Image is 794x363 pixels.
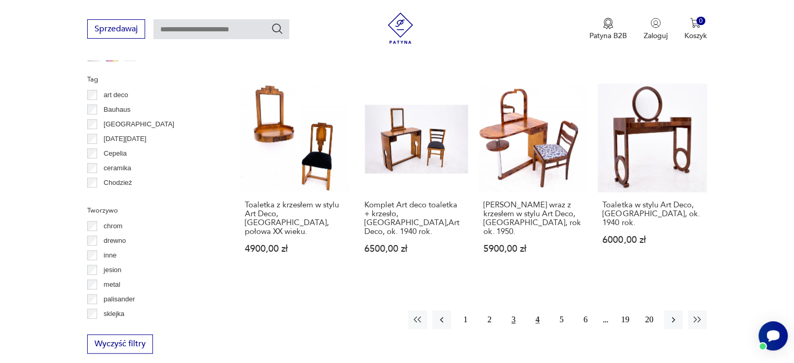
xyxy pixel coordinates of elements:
button: 5 [552,310,571,329]
h3: Toaletka z krzesłem w stylu Art Deco, [GEOGRAPHIC_DATA], połowa XX wieku. [245,201,344,236]
button: 19 [616,310,635,329]
a: Toaletka w stylu Art Deco, Polska, ok. 1940 rok.Toaletka w stylu Art Deco, [GEOGRAPHIC_DATA], ok.... [598,84,706,274]
p: 4900,00 zł [245,244,344,253]
h3: Toaletka w stylu Art Deco, [GEOGRAPHIC_DATA], ok. 1940 rok. [602,201,702,227]
p: 5900,00 zł [483,244,583,253]
button: 20 [640,310,659,329]
p: drewno [104,235,126,247]
p: Chodzież [104,177,132,189]
p: Tag [87,74,215,85]
button: Wyczyść filtry [87,334,153,354]
p: jesion [104,264,122,276]
p: Cepelia [104,148,127,159]
p: Tworzywo [87,205,215,216]
button: 4 [528,310,547,329]
img: Ikona medalu [603,18,613,29]
p: inne [104,250,117,261]
p: sklejka [104,308,125,320]
p: Bauhaus [104,104,131,115]
p: [GEOGRAPHIC_DATA] [104,119,174,130]
button: Zaloguj [644,18,668,41]
p: metal [104,279,121,290]
p: palisander [104,294,135,305]
button: Patyna B2B [589,18,627,41]
p: [DATE][DATE] [104,133,147,145]
p: 6000,00 zł [602,236,702,244]
p: art deco [104,89,128,101]
iframe: Smartsupp widget button [759,321,788,350]
p: chrom [104,220,123,232]
p: Patyna B2B [589,31,627,41]
img: Patyna - sklep z meblami i dekoracjami vintage [385,13,416,44]
button: 0Koszyk [684,18,707,41]
a: Ikona medaluPatyna B2B [589,18,627,41]
button: Sprzedawaj [87,19,145,39]
img: Ikonka użytkownika [650,18,661,28]
h3: Komplet Art deco toaletka + krzesło, [GEOGRAPHIC_DATA],Art Deco, ok. 1940 rok. [364,201,464,236]
button: 3 [504,310,523,329]
a: Sprzedawaj [87,26,145,33]
button: 2 [480,310,499,329]
button: Szukaj [271,22,283,35]
a: Komplet Art deco toaletka + krzesło, Polska,Art Deco, ok. 1940 rok.Komplet Art deco toaletka + kr... [360,84,468,274]
div: 0 [696,17,705,26]
img: Ikona koszyka [690,18,701,28]
button: 1 [456,310,475,329]
p: Koszyk [684,31,707,41]
h3: [PERSON_NAME] wraz z krzesłem w stylu Art Deco, [GEOGRAPHIC_DATA], rok ok. 1950. [483,201,583,236]
a: Toaletka wraz z krzesłem w stylu Art Deco, Polska, rok ok. 1950.[PERSON_NAME] wraz z krzesłem w s... [479,84,587,274]
p: ceramika [104,162,132,174]
p: szkło [104,323,120,334]
p: 6500,00 zł [364,244,464,253]
a: Toaletka z krzesłem w stylu Art Deco, Polska, połowa XX wieku.Toaletka z krzesłem w stylu Art Dec... [240,84,349,274]
p: Zaloguj [644,31,668,41]
button: 6 [576,310,595,329]
p: Ćmielów [104,192,130,203]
